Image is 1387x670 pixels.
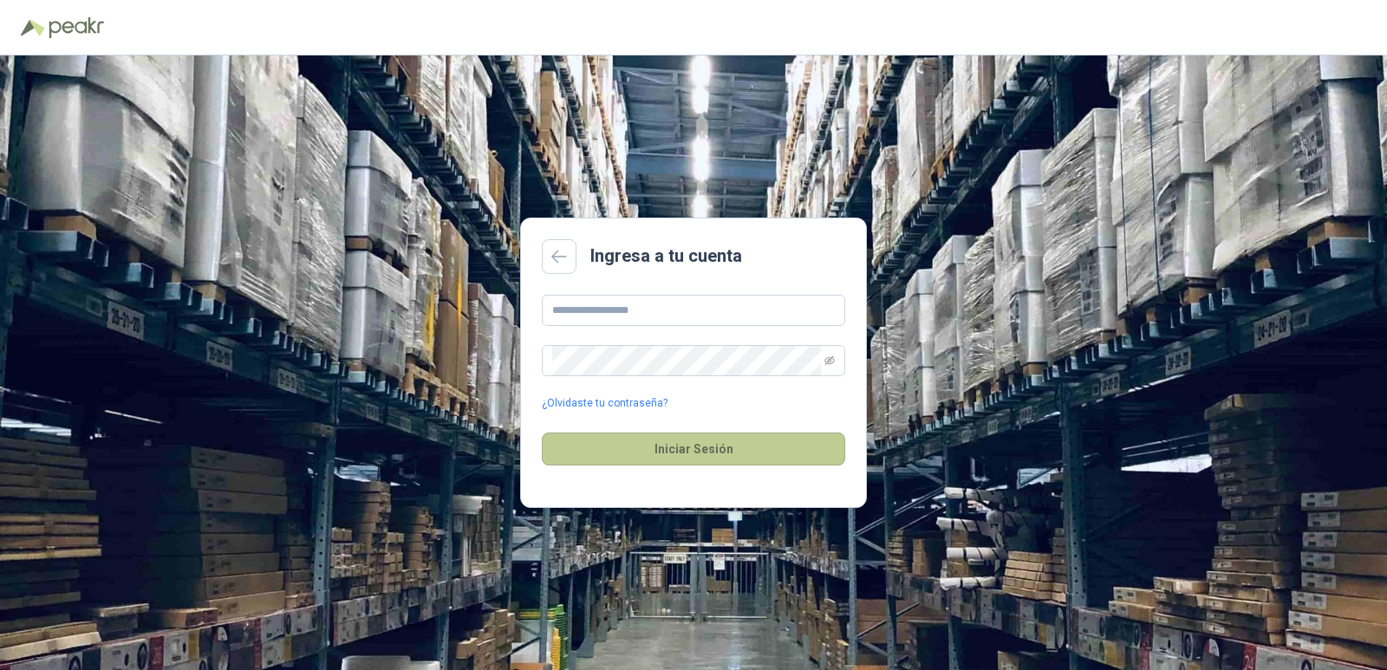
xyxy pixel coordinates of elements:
[824,355,835,366] span: eye-invisible
[21,19,45,36] img: Logo
[590,243,742,270] h2: Ingresa a tu cuenta
[542,433,845,465] button: Iniciar Sesión
[49,17,104,38] img: Peakr
[542,395,667,412] a: ¿Olvidaste tu contraseña?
